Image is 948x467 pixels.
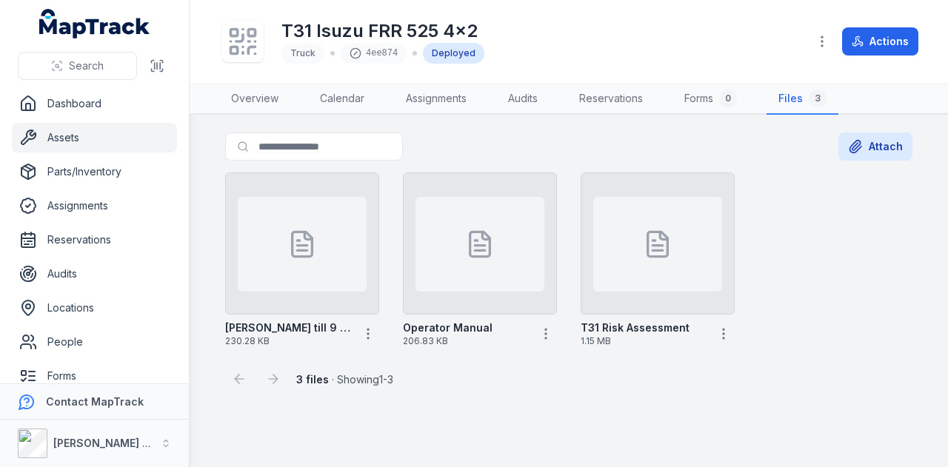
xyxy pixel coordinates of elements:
[18,52,137,80] button: Search
[281,19,484,43] h1: T31 Isuzu FRR 525 4x2
[12,259,177,289] a: Audits
[12,293,177,323] a: Locations
[423,43,484,64] div: Deployed
[809,90,827,107] div: 3
[341,43,407,64] div: 4ee874
[12,225,177,255] a: Reservations
[581,335,707,347] span: 1.15 MB
[12,361,177,391] a: Forms
[53,437,175,449] strong: [PERSON_NAME] Group
[225,320,351,335] strong: [PERSON_NAME] till 9 2026
[838,132,912,161] button: Attach
[403,320,493,335] strong: Operator Manual
[403,335,529,347] span: 206.83 KB
[719,90,737,107] div: 0
[46,395,144,408] strong: Contact MapTrack
[219,84,290,115] a: Overview
[69,58,104,73] span: Search
[12,89,177,118] a: Dashboard
[581,320,690,335] strong: T31 Risk Assessment
[567,84,655,115] a: Reservations
[672,84,749,115] a: Forms0
[12,191,177,221] a: Assignments
[12,327,177,357] a: People
[842,27,918,56] button: Actions
[296,373,393,386] span: · Showing 1 - 3
[308,84,376,115] a: Calendar
[290,47,316,58] span: Truck
[12,157,177,187] a: Parts/Inventory
[496,84,550,115] a: Audits
[39,9,150,38] a: MapTrack
[225,335,351,347] span: 230.28 KB
[394,84,478,115] a: Assignments
[296,373,329,386] strong: 3 files
[12,123,177,152] a: Assets
[767,84,838,115] a: Files3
